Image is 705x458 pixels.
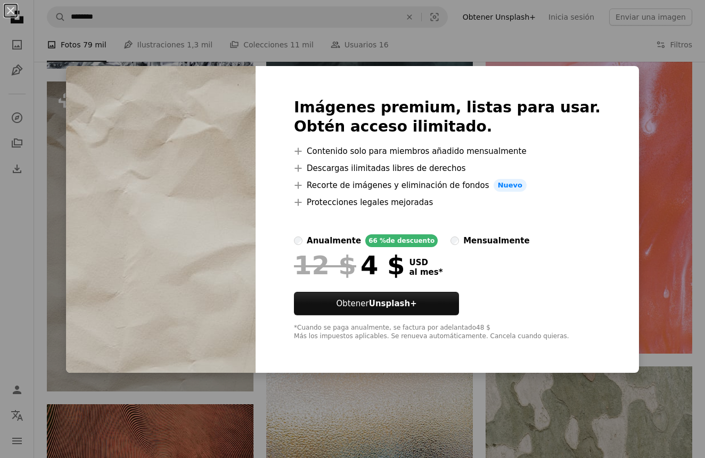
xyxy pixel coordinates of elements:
[307,234,361,247] div: anualmente
[294,179,601,192] li: Recorte de imágenes y eliminación de fondos
[494,179,527,192] span: Nuevo
[294,251,405,279] div: 4 $
[365,234,438,247] div: 66 % de descuento
[294,162,601,175] li: Descargas ilimitadas libres de derechos
[450,236,459,245] input: mensualmente
[409,258,442,267] span: USD
[294,145,601,158] li: Contenido solo para miembros añadido mensualmente
[66,66,256,373] img: premium_photo-1672944876342-4090164e1c04
[294,196,601,209] li: Protecciones legales mejoradas
[294,324,601,341] div: *Cuando se paga anualmente, se factura por adelantado 48 $ Más los impuestos aplicables. Se renue...
[294,98,601,136] h2: Imágenes premium, listas para usar. Obtén acceso ilimitado.
[294,251,356,279] span: 12 $
[294,236,302,245] input: anualmente66 %de descuento
[409,267,442,277] span: al mes *
[369,299,417,308] strong: Unsplash+
[463,234,529,247] div: mensualmente
[294,292,459,315] button: ObtenerUnsplash+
